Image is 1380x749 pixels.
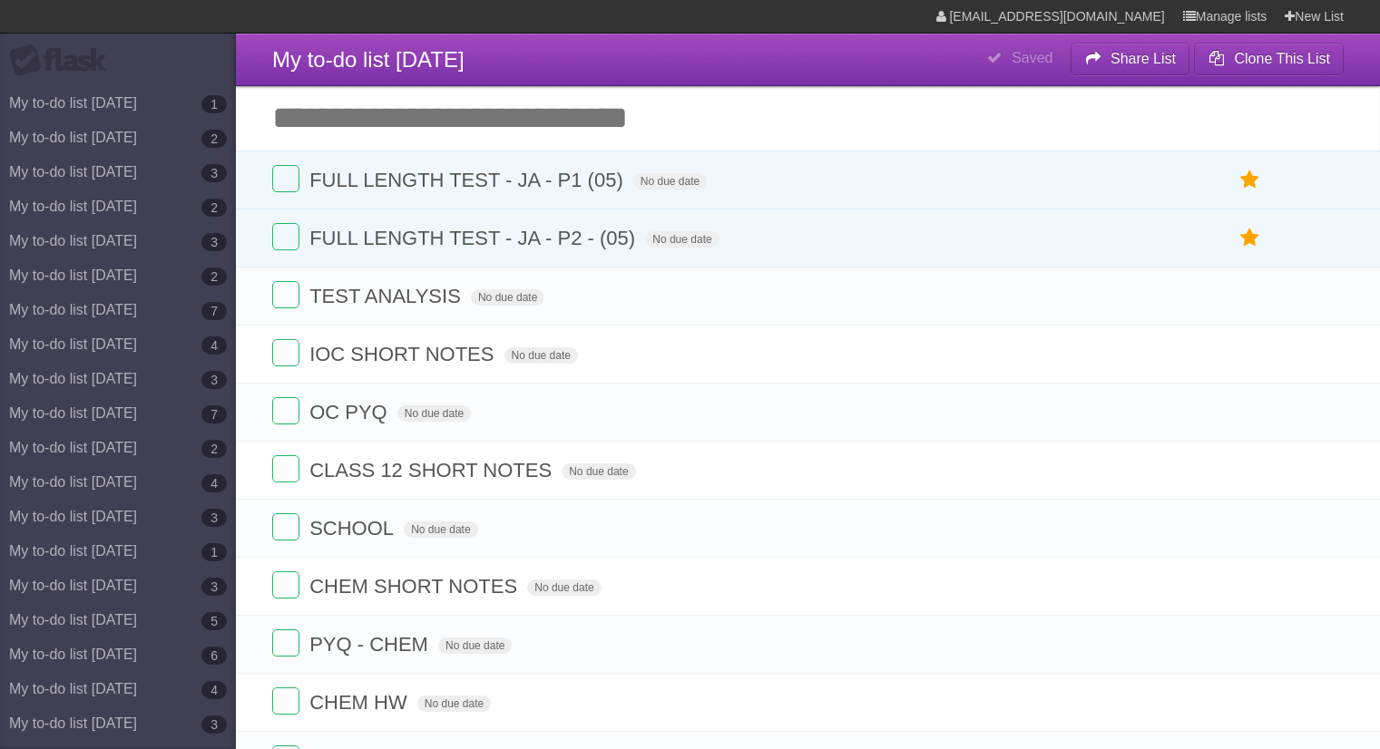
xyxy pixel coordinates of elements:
[1111,51,1176,66] b: Share List
[201,543,227,561] b: 1
[309,633,433,656] span: PYQ - CHEM
[272,165,299,192] label: Done
[201,509,227,527] b: 3
[1234,51,1330,66] b: Clone This List
[562,463,635,480] span: No due date
[201,440,227,458] b: 2
[272,397,299,424] label: Done
[201,474,227,492] b: 4
[201,405,227,423] b: 7
[309,227,640,249] span: FULL LENGTH TEST - JA - P2 - (05)
[633,173,707,190] span: No due date
[272,47,465,72] span: My to-do list [DATE]
[201,578,227,596] b: 3
[272,629,299,657] label: Done
[272,513,299,540] label: Done
[201,233,227,251] b: 3
[201,612,227,630] b: 5
[309,285,465,307] span: TEST ANALYSIS
[309,575,522,598] span: CHEM SHORT NOTES
[272,223,299,250] label: Done
[272,571,299,598] label: Done
[272,281,299,308] label: Done
[201,164,227,182] b: 3
[309,401,392,423] span: OC PYQ
[201,199,227,217] b: 2
[201,371,227,389] b: 3
[309,691,412,714] span: CHEM HW
[471,289,544,306] span: No due date
[1194,43,1344,75] button: Clone This List
[201,336,227,355] b: 4
[309,169,628,191] span: FULL LENGTH TEST - JA - P1 (05)
[201,681,227,699] b: 4
[438,637,512,654] span: No due date
[1233,165,1267,195] label: Star task
[201,267,227,286] b: 2
[201,130,227,148] b: 2
[272,455,299,482] label: Done
[645,231,719,248] span: No due date
[272,339,299,366] label: Done
[309,459,556,481] span: CLASS 12 SHORT NOTES
[1012,50,1052,65] b: Saved
[201,647,227,665] b: 6
[201,302,227,320] b: 7
[201,95,227,113] b: 1
[272,687,299,715] label: Done
[417,695,491,712] span: No due date
[504,347,578,364] span: No due date
[9,44,118,77] div: Flask
[309,517,398,540] span: SCHOOL
[397,405,471,422] span: No due date
[309,343,498,365] span: IOC SHORT NOTES
[1233,223,1267,253] label: Star task
[201,715,227,734] b: 3
[527,579,601,596] span: No due date
[1071,43,1190,75] button: Share List
[404,521,477,538] span: No due date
